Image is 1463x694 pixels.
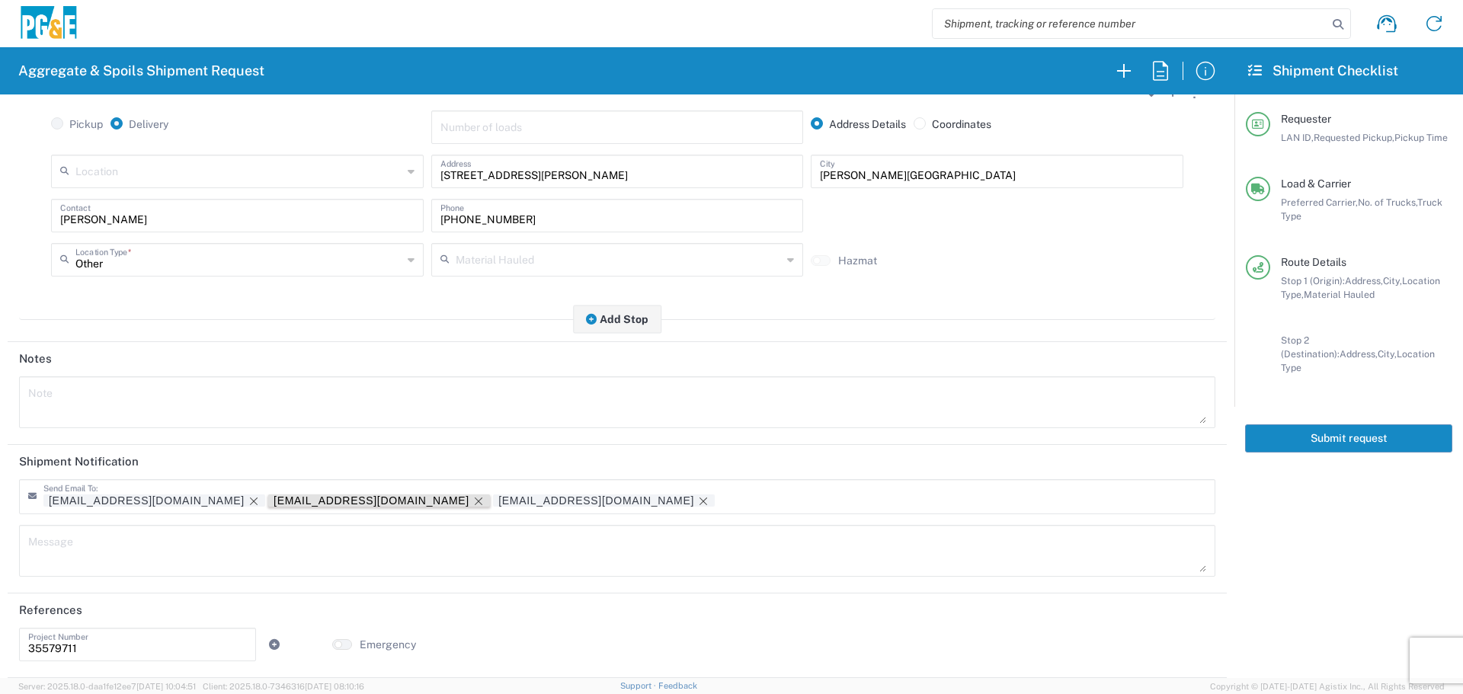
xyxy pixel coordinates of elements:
div: GCSpoilsTruckRequest@pge.com [498,494,709,507]
div: ZJC2@pge.com [274,494,469,507]
div: skkj@pge.com [49,494,260,507]
img: pge [18,6,79,42]
span: [DATE] 10:04:51 [136,682,196,691]
span: Route Details [1281,256,1346,268]
span: Pickup Time [1394,132,1448,143]
span: City, [1378,348,1397,360]
delete-icon: Remove tag [245,494,260,507]
span: Copyright © [DATE]-[DATE] Agistix Inc., All Rights Reserved [1210,680,1445,693]
h2: Notes [19,351,52,366]
label: Coordinates [914,117,991,131]
span: Requester [1281,113,1331,125]
h2: Aggregate & Spoils Shipment Request [18,62,264,80]
div: GCSpoilsTruckRequest@pge.com [498,494,694,507]
label: Emergency [360,638,416,651]
delete-icon: Remove tag [469,494,485,507]
span: Client: 2025.18.0-7346316 [203,682,364,691]
span: [DATE] 08:10:16 [305,682,364,691]
input: Shipment, tracking or reference number [933,9,1327,38]
button: Submit request [1245,424,1452,453]
span: Address, [1345,275,1383,286]
h2: References [19,603,82,618]
span: Requested Pickup, [1314,132,1394,143]
span: Material Hauled [1304,289,1375,300]
div: ZJC2@pge.com [274,494,485,507]
button: Add Stop [573,305,661,333]
a: Support [620,681,658,690]
span: Preferred Carrier, [1281,197,1358,208]
a: Add Reference [264,634,285,655]
span: LAN ID, [1281,132,1314,143]
delete-icon: Remove tag [694,494,709,507]
span: Server: 2025.18.0-daa1fe12ee7 [18,682,196,691]
span: Address, [1340,348,1378,360]
label: Hazmat [838,254,877,267]
h2: Shipment Notification [19,454,139,469]
label: Address Details [811,117,906,131]
div: skkj@pge.com [49,494,245,507]
span: No. of Trucks, [1358,197,1417,208]
h2: Shipment Checklist [1248,62,1398,80]
span: Stop 2 (Destination): [1281,334,1340,360]
a: Feedback [658,681,697,690]
span: Load & Carrier [1281,177,1351,190]
span: Stop 1 (Origin): [1281,275,1345,286]
span: City, [1383,275,1402,286]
